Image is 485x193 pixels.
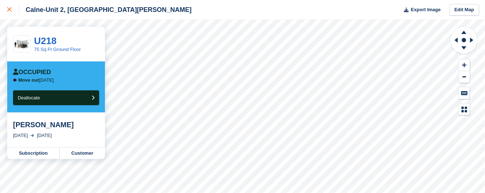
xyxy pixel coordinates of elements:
[19,5,191,14] div: Calne-Unit 2, [GEOGRAPHIC_DATA][PERSON_NAME]
[18,77,54,83] p: [DATE]
[459,87,470,99] button: Keyboard Shortcuts
[34,35,56,46] a: U218
[34,47,81,52] a: 75 Sq Ft Ground Floor
[13,78,17,82] img: arrow-left-icn-90495f2de72eb5bd0bd1c3c35deca35cc13f817d75bef06ecd7c0b315636ce7e.svg
[459,59,470,71] button: Zoom In
[7,147,60,159] a: Subscription
[459,103,470,115] button: Map Legend
[411,6,440,13] span: Export Image
[400,4,441,16] button: Export Image
[13,120,99,129] div: [PERSON_NAME]
[459,71,470,83] button: Zoom Out
[450,4,479,16] a: Edit Map
[13,38,30,51] img: 75-sqft-unit.jpg
[18,95,40,100] span: Deallocate
[18,77,39,83] span: Move out
[13,132,28,139] div: [DATE]
[13,90,99,105] button: Deallocate
[60,147,105,159] a: Customer
[13,69,51,76] div: Occupied
[30,134,34,137] img: arrow-right-light-icn-cde0832a797a2874e46488d9cf13f60e5c3a73dbe684e267c42b8395dfbc2abf.svg
[37,132,52,139] div: [DATE]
